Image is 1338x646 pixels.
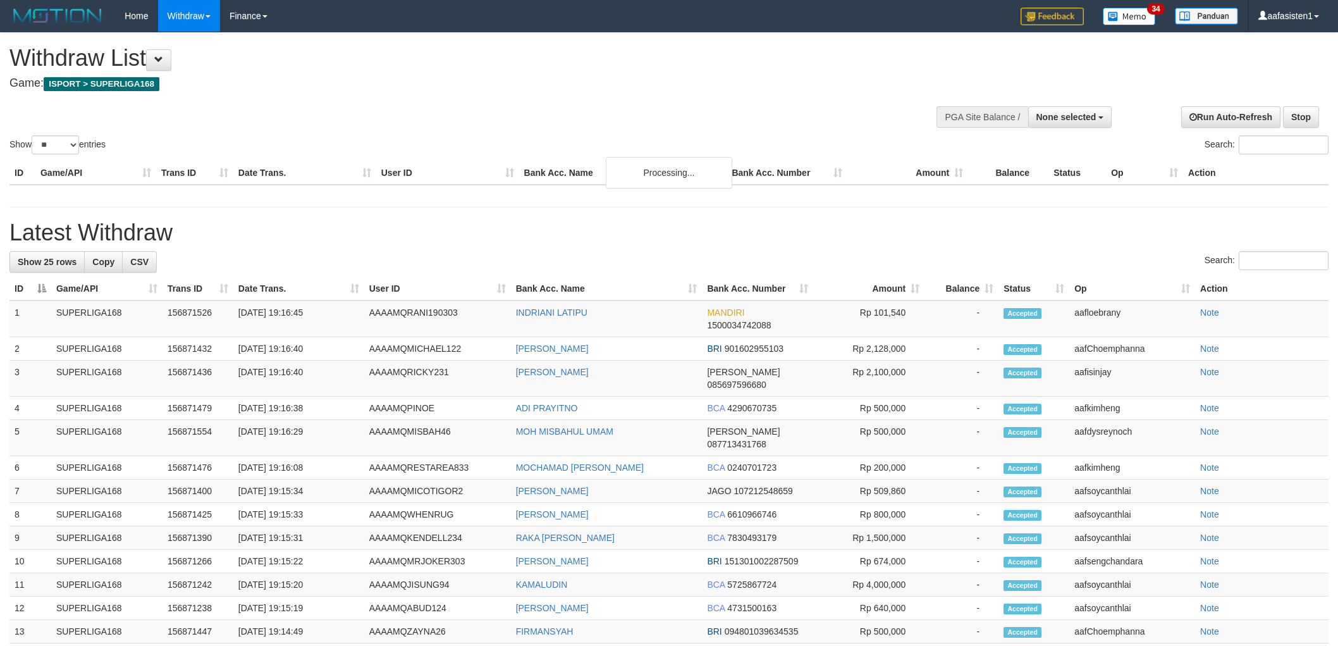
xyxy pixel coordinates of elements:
[516,403,578,413] a: ADI PRAYITNO
[9,503,51,526] td: 8
[1004,463,1041,474] span: Accepted
[1200,580,1219,590] a: Note
[725,344,783,354] span: Copy 901602955103 to clipboard
[92,257,114,267] span: Copy
[1200,463,1219,473] a: Note
[1069,337,1195,361] td: aafChoemphanna
[364,456,511,480] td: AAAAMQRESTAREA833
[727,533,776,543] span: Copy 7830493179 to clipboard
[1069,456,1195,480] td: aafkimheng
[813,620,924,643] td: Rp 500,000
[163,456,233,480] td: 156871476
[813,550,924,573] td: Rp 674,000
[9,550,51,573] td: 10
[707,626,721,637] span: BRI
[1200,603,1219,613] a: Note
[707,603,725,613] span: BCA
[516,580,568,590] a: KAMALUDIN
[1069,480,1195,503] td: aafsoycanthlai
[924,503,998,526] td: -
[516,603,589,613] a: [PERSON_NAME]
[364,620,511,643] td: AAAAMQZAYNA26
[122,251,157,273] a: CSV
[1004,487,1041,497] span: Accepted
[924,597,998,620] td: -
[707,320,771,330] span: Copy 1500034742088 to clipboard
[1004,510,1041,521] span: Accepted
[1181,106,1280,128] a: Run Auto-Refresh
[1205,135,1329,154] label: Search:
[707,307,744,318] span: MANDIRI
[51,597,163,620] td: SUPERLIGA168
[1069,597,1195,620] td: aafsoycanthlai
[707,580,725,590] span: BCA
[1106,161,1183,185] th: Op
[364,397,511,420] td: AAAAMQPINOE
[1069,361,1195,397] td: aafisinjay
[233,456,364,480] td: [DATE] 19:16:08
[924,301,998,337] td: -
[9,526,51,550] td: 9
[813,597,924,620] td: Rp 640,000
[51,573,163,597] td: SUPERLIGA168
[51,620,163,643] td: SUPERLIGA168
[9,480,51,503] td: 7
[9,135,106,154] label: Show entries
[924,277,998,301] th: Balance: activate to sort column ascending
[516,556,589,566] a: [PERSON_NAME]
[813,573,924,597] td: Rp 4,000,000
[707,486,731,496] span: JAGO
[516,463,644,473] a: MOCHAMAD [PERSON_NAME]
[1200,307,1219,318] a: Note
[1200,486,1219,496] a: Note
[18,257,77,267] span: Show 25 rows
[51,301,163,337] td: SUPERLIGA168
[364,573,511,597] td: AAAAMQJISUNG94
[51,420,163,456] td: SUPERLIGA168
[924,480,998,503] td: -
[163,301,233,337] td: 156871526
[9,361,51,397] td: 3
[364,420,511,456] td: AAAAMQMISBAH46
[233,526,364,550] td: [DATE] 19:15:31
[51,456,163,480] td: SUPERLIGA168
[163,620,233,643] td: 156871447
[233,277,364,301] th: Date Trans.: activate to sort column ascending
[1239,135,1329,154] input: Search:
[707,439,766,449] span: Copy 087713431768 to clipboard
[364,550,511,573] td: AAAAMQMRJOKER303
[51,397,163,420] td: SUPERLIGA168
[163,397,233,420] td: 156871479
[51,503,163,526] td: SUPERLIGA168
[1036,112,1096,122] span: None selected
[707,463,725,473] span: BCA
[233,301,364,337] td: [DATE] 19:16:45
[9,397,51,420] td: 4
[84,251,123,273] a: Copy
[364,597,511,620] td: AAAAMQABUD124
[1021,8,1084,25] img: Feedback.jpg
[1069,301,1195,337] td: aafloebrany
[725,556,799,566] span: Copy 151301002287509 to clipboard
[924,620,998,643] td: -
[233,503,364,526] td: [DATE] 19:15:33
[924,550,998,573] td: -
[9,301,51,337] td: 1
[516,367,589,377] a: [PERSON_NAME]
[516,533,615,543] a: RAKA [PERSON_NAME]
[233,337,364,361] td: [DATE] 19:16:40
[9,337,51,361] td: 2
[1205,251,1329,270] label: Search:
[1195,277,1329,301] th: Action
[364,526,511,550] td: AAAAMQKENDELL234
[727,463,776,473] span: Copy 0240701723 to clipboard
[9,220,1329,245] h1: Latest Withdraw
[1004,557,1041,568] span: Accepted
[813,397,924,420] td: Rp 500,000
[233,620,364,643] td: [DATE] 19:14:49
[516,307,587,318] a: INDRIANI LATIPU
[968,161,1048,185] th: Balance
[1283,106,1319,128] a: Stop
[813,456,924,480] td: Rp 200,000
[1200,426,1219,437] a: Note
